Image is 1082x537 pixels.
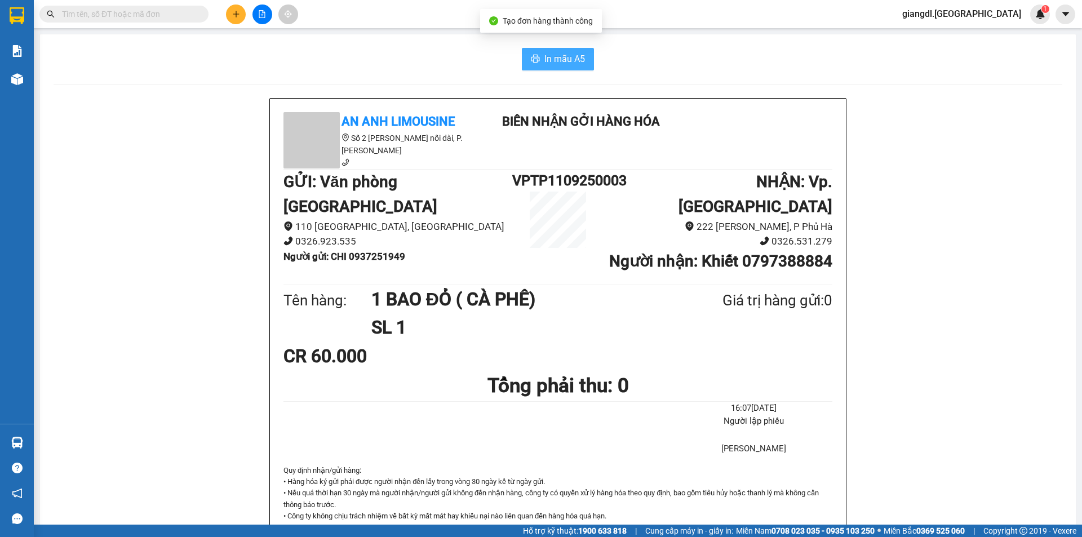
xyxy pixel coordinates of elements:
span: Miền Bắc [884,525,965,537]
span: Tạo đơn hàng thành công [503,16,593,25]
h1: SL 1 [371,313,668,341]
li: Số 2 [PERSON_NAME] nối dài, P. [PERSON_NAME] [283,132,486,157]
div: CR 60.000 [283,342,464,370]
button: file-add [252,5,272,24]
span: search [47,10,55,18]
h1: 1 BAO ĐỎ ( CÀ PHÊ) [371,285,668,313]
h1: VPTP1109250003 [512,170,604,192]
sup: 1 [1041,5,1049,13]
strong: 0369 525 060 [916,526,965,535]
p: • Hàng hóa ký gửi phải được người nhận đến lấy trong vòng 30 ngày kể từ ngày gửi. [283,476,832,487]
img: warehouse-icon [11,437,23,449]
p: • Nếu quá thời hạn 30 ngày mà người nhận/người gửi không đến nhận hàng, công ty có quyền xử lý hà... [283,487,832,511]
li: [PERSON_NAME] [675,442,832,456]
li: 222 [PERSON_NAME], P Phủ Hà [604,219,832,234]
span: check-circle [489,16,498,25]
span: printer [531,54,540,65]
span: aim [284,10,292,18]
b: Biên nhận gởi hàng hóa [502,114,660,128]
span: environment [685,221,694,231]
button: aim [278,5,298,24]
li: 0326.531.279 [604,234,832,249]
span: Hỗ trợ kỹ thuật: [523,525,627,537]
img: warehouse-icon [11,73,23,85]
span: | [973,525,975,537]
li: Người lập phiếu [675,415,832,428]
img: logo-vxr [10,7,24,24]
img: solution-icon [11,45,23,57]
div: Giá trị hàng gửi: 0 [668,289,832,312]
span: caret-down [1061,9,1071,19]
span: question-circle [12,463,23,473]
b: GỬI : Văn phòng [GEOGRAPHIC_DATA] [283,172,437,216]
span: phone [342,158,349,166]
button: printerIn mẫu A5 [522,48,594,70]
span: | [635,525,637,537]
p: • Công ty không chịu trách nhiệm về bất kỳ mất mát hay khiếu nại nào liên quan đến hàng hóa quá hạn. [283,511,832,522]
strong: 0708 023 035 - 0935 103 250 [771,526,875,535]
span: phone [760,236,769,246]
span: message [12,513,23,524]
div: Tên hàng: [283,289,371,312]
li: 110 [GEOGRAPHIC_DATA], [GEOGRAPHIC_DATA] [283,219,512,234]
span: ⚪️ [877,529,881,533]
span: Miền Nam [736,525,875,537]
b: Người nhận : Khiết 0797388884 [609,252,832,270]
button: caret-down [1056,5,1075,24]
span: 1 [1043,5,1047,13]
span: Cung cấp máy in - giấy in: [645,525,733,537]
span: plus [232,10,240,18]
li: 0326.923.535 [283,234,512,249]
b: Người gửi : CHI 0937251949 [283,251,405,262]
span: copyright [1019,527,1027,535]
strong: 1900 633 818 [578,526,627,535]
li: 16:07[DATE] [675,402,832,415]
b: NHẬN : Vp. [GEOGRAPHIC_DATA] [679,172,832,216]
span: file-add [258,10,266,18]
b: An Anh Limousine [342,114,455,128]
div: Quy định nhận/gửi hàng : [283,465,832,522]
h1: Tổng phải thu: 0 [283,370,832,401]
button: plus [226,5,246,24]
span: environment [342,134,349,141]
span: phone [283,236,293,246]
span: giangdl.[GEOGRAPHIC_DATA] [893,7,1030,21]
img: icon-new-feature [1035,9,1045,19]
input: Tìm tên, số ĐT hoặc mã đơn [62,8,195,20]
span: In mẫu A5 [544,52,585,66]
span: notification [12,488,23,499]
span: environment [283,221,293,231]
